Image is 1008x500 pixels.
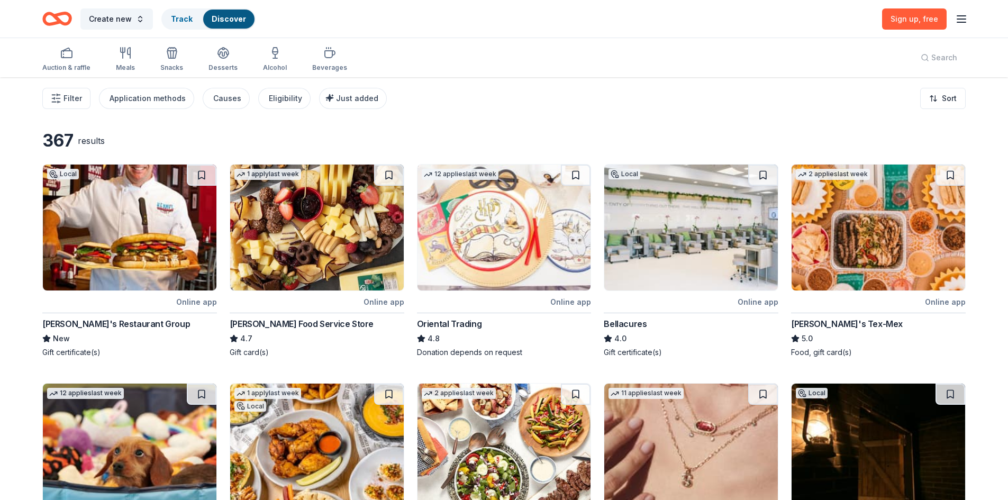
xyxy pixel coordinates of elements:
button: Meals [116,42,135,77]
div: Online app [364,295,404,308]
div: Food, gift card(s) [791,347,966,358]
div: 11 applies last week [609,388,684,399]
span: 4.8 [428,332,440,345]
div: Gift certificate(s) [604,347,778,358]
button: Auction & raffle [42,42,90,77]
span: 4.7 [240,332,252,345]
div: 12 applies last week [47,388,124,399]
div: [PERSON_NAME] Food Service Store [230,317,374,330]
a: Image for BellacuresLocalOnline appBellacures4.0Gift certificate(s) [604,164,778,358]
a: Home [42,6,72,31]
div: Oriental Trading [417,317,482,330]
button: Snacks [160,42,183,77]
button: Sort [920,88,966,109]
span: Create new [89,13,132,25]
button: Beverages [312,42,347,77]
div: Causes [213,92,241,105]
button: Just added [319,88,387,109]
span: New [53,332,70,345]
a: Image for Oriental Trading12 applieslast weekOnline appOriental Trading4.8Donation depends on req... [417,164,592,358]
a: Sign up, free [882,8,947,30]
span: Sign up [891,14,938,23]
div: 2 applies last week [796,169,870,180]
div: Eligibility [269,92,302,105]
div: Local [47,169,79,179]
div: Application methods [110,92,186,105]
a: Discover [212,14,246,23]
span: Sort [942,92,957,105]
button: Create new [80,8,153,30]
div: Online app [738,295,778,308]
div: 1 apply last week [234,388,301,399]
a: Image for Chuy's Tex-Mex2 applieslast weekOnline app[PERSON_NAME]'s Tex-Mex5.0Food, gift card(s) [791,164,966,358]
div: Auction & raffle [42,63,90,72]
button: Application methods [99,88,194,109]
span: , free [919,14,938,23]
div: 2 applies last week [422,388,496,399]
div: Online app [925,295,966,308]
div: [PERSON_NAME]'s Tex-Mex [791,317,903,330]
div: Donation depends on request [417,347,592,358]
button: Desserts [208,42,238,77]
button: Filter [42,88,90,109]
div: Desserts [208,63,238,72]
div: Online app [550,295,591,308]
img: Image for Oriental Trading [417,165,591,290]
a: Track [171,14,193,23]
button: TrackDiscover [161,8,256,30]
span: Just added [336,94,378,103]
div: Meals [116,63,135,72]
span: Filter [63,92,82,105]
div: 367 [42,130,74,151]
span: 5.0 [802,332,813,345]
a: Image for Kenny's Restaurant GroupLocalOnline app[PERSON_NAME]'s Restaurant GroupNewGift certific... [42,164,217,358]
div: Local [796,388,828,398]
button: Eligibility [258,88,311,109]
div: Gift certificate(s) [42,347,217,358]
div: Local [234,401,266,412]
div: Gift card(s) [230,347,404,358]
img: Image for Kenny's Restaurant Group [43,165,216,290]
div: results [78,134,105,147]
div: Snacks [160,63,183,72]
img: Image for Bellacures [604,165,778,290]
img: Image for Chuy's Tex-Mex [792,165,965,290]
a: Image for Gordon Food Service Store1 applylast weekOnline app[PERSON_NAME] Food Service Store4.7G... [230,164,404,358]
span: 4.0 [614,332,626,345]
div: Alcohol [263,63,287,72]
button: Causes [203,88,250,109]
div: 12 applies last week [422,169,498,180]
div: [PERSON_NAME]'s Restaurant Group [42,317,190,330]
div: Bellacures [604,317,647,330]
button: Alcohol [263,42,287,77]
img: Image for Gordon Food Service Store [230,165,404,290]
div: Beverages [312,63,347,72]
div: Local [609,169,640,179]
div: Online app [176,295,217,308]
div: 1 apply last week [234,169,301,180]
